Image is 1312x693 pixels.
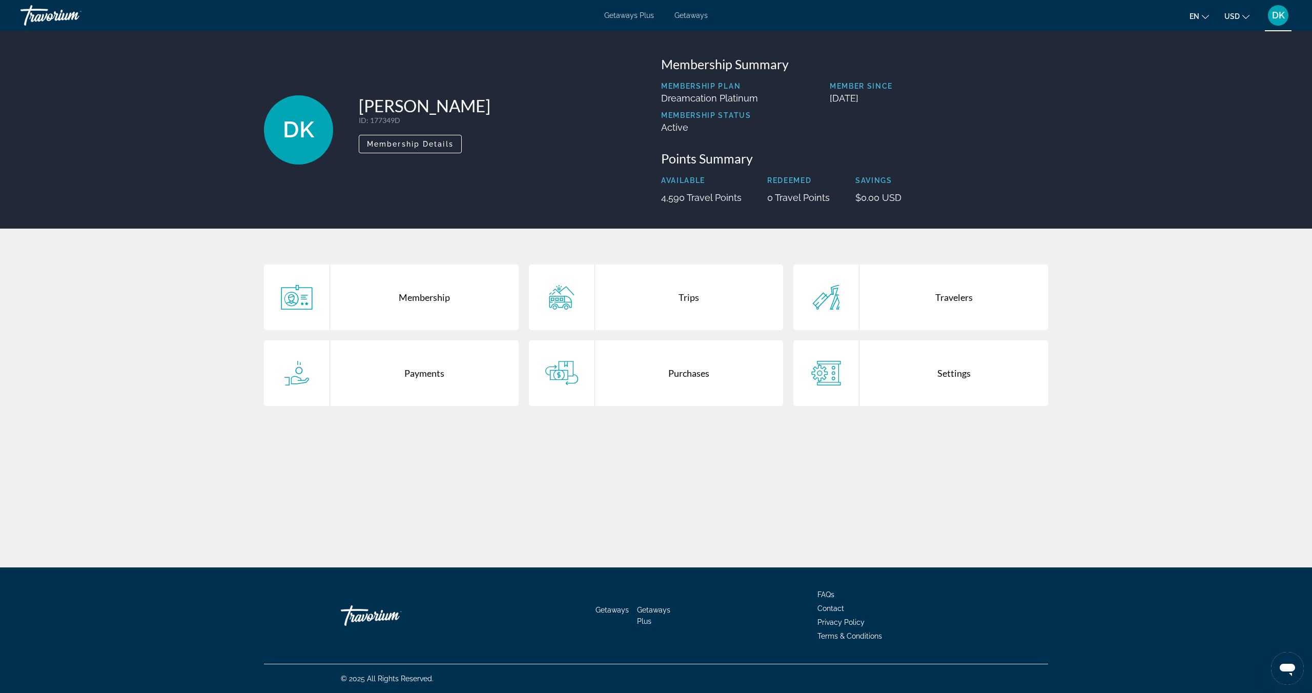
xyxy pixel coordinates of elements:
[767,176,830,185] p: Redeemed
[1190,9,1209,24] button: Change language
[529,264,784,330] a: Trips
[20,2,123,29] a: Travorium
[341,675,434,683] span: © 2025 All Rights Reserved.
[1190,12,1199,21] span: en
[359,135,462,153] button: Membership Details
[359,95,490,116] h1: [PERSON_NAME]
[855,192,901,203] p: $0.00 USD
[817,590,834,599] a: FAQs
[330,340,519,406] div: Payments
[661,93,758,104] p: Dreamcation Platinum
[367,140,454,148] span: Membership Details
[661,111,758,119] p: Membership Status
[1271,652,1304,685] iframe: Button to launch messaging window
[661,82,758,90] p: Membership Plan
[661,122,758,133] p: Active
[1224,9,1249,24] button: Change currency
[830,93,1048,104] p: [DATE]
[817,604,844,613] a: Contact
[264,264,519,330] a: Membership
[859,264,1048,330] div: Travelers
[596,606,629,614] a: Getaways
[661,151,1048,166] h3: Points Summary
[604,11,654,19] a: Getaways Plus
[637,606,670,625] a: Getaways Plus
[1272,10,1285,21] span: DK
[330,264,519,330] div: Membership
[359,116,366,125] span: ID
[595,264,784,330] div: Trips
[661,176,742,185] p: Available
[661,192,742,203] p: 4,590 Travel Points
[793,340,1048,406] a: Settings
[817,618,865,626] a: Privacy Policy
[595,340,784,406] div: Purchases
[359,116,490,125] p: : 177349D
[767,192,830,203] p: 0 Travel Points
[283,116,314,143] span: DK
[793,264,1048,330] a: Travelers
[674,11,708,19] a: Getaways
[359,137,462,148] a: Membership Details
[855,176,901,185] p: Savings
[1224,12,1240,21] span: USD
[661,56,1048,72] h3: Membership Summary
[264,340,519,406] a: Payments
[529,340,784,406] a: Purchases
[830,82,1048,90] p: Member Since
[817,632,882,640] a: Terms & Conditions
[341,600,443,631] a: Go Home
[1265,5,1291,26] button: User Menu
[859,340,1048,406] div: Settings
